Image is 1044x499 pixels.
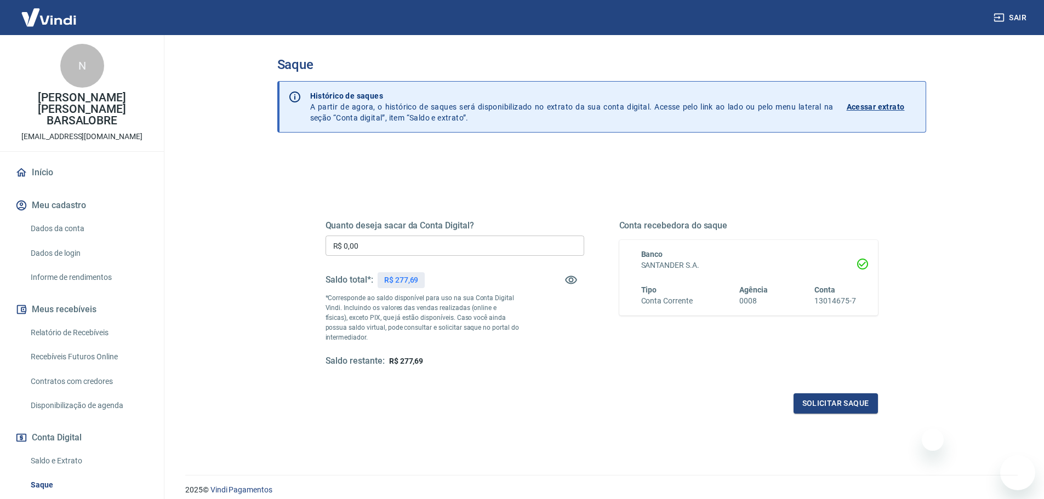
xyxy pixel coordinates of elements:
p: R$ 277,69 [384,274,419,286]
h5: Saldo total*: [326,274,373,285]
a: Saque [26,474,151,496]
p: A partir de agora, o histórico de saques será disponibilizado no extrato da sua conta digital. Ac... [310,90,834,123]
span: R$ 277,69 [389,357,424,365]
iframe: Fechar mensagem [922,429,944,451]
span: Agência [739,285,768,294]
h6: Conta Corrente [641,295,693,307]
button: Solicitar saque [794,393,878,414]
iframe: Botão para abrir a janela de mensagens [1000,455,1035,490]
a: Contratos com credores [26,370,151,393]
a: Disponibilização de agenda [26,394,151,417]
a: Dados de login [26,242,151,265]
a: Recebíveis Futuros Online [26,346,151,368]
a: Informe de rendimentos [26,266,151,289]
span: Conta [814,285,835,294]
h5: Conta recebedora do saque [619,220,878,231]
a: Acessar extrato [847,90,917,123]
button: Meus recebíveis [13,297,151,322]
a: Saldo e Extrato [26,450,151,472]
h6: 13014675-7 [814,295,856,307]
p: *Corresponde ao saldo disponível para uso na sua Conta Digital Vindi. Incluindo os valores das ve... [326,293,520,342]
button: Sair [991,8,1031,28]
p: 2025 © [185,484,1018,496]
button: Meu cadastro [13,193,151,217]
a: Relatório de Recebíveis [26,322,151,344]
div: N [60,44,104,88]
p: Histórico de saques [310,90,834,101]
h5: Quanto deseja sacar da Conta Digital? [326,220,584,231]
h6: 0008 [739,295,768,307]
h6: SANTANDER S.A. [641,260,856,271]
p: Acessar extrato [847,101,905,112]
a: Vindi Pagamentos [210,485,272,494]
a: Dados da conta [26,217,151,240]
a: Início [13,160,151,185]
img: Vindi [13,1,84,34]
h5: Saldo restante: [326,355,385,367]
span: Banco [641,250,663,259]
h3: Saque [277,57,926,72]
span: Tipo [641,285,657,294]
button: Conta Digital [13,426,151,450]
p: [PERSON_NAME] [PERSON_NAME] BARSALOBRE [9,92,155,127]
p: [EMAIL_ADDRESS][DOMAIN_NAME] [21,131,142,142]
